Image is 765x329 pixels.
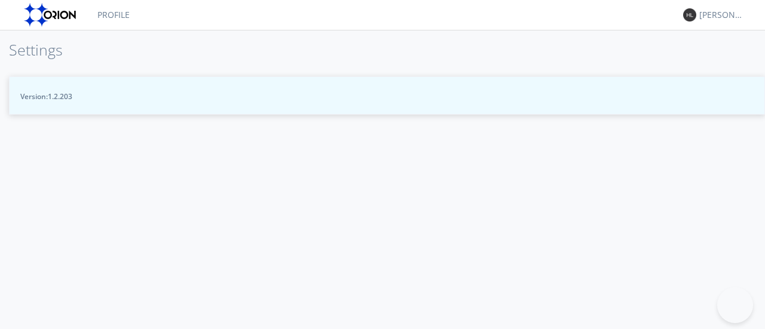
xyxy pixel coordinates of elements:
iframe: Toggle Customer Support [717,287,753,323]
div: [PERSON_NAME] [699,9,744,21]
img: orion-labs-logo.svg [24,3,79,27]
button: Version:1.2.203 [9,76,765,115]
span: Version: 1.2.203 [20,91,754,102]
img: 373638.png [683,8,696,21]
